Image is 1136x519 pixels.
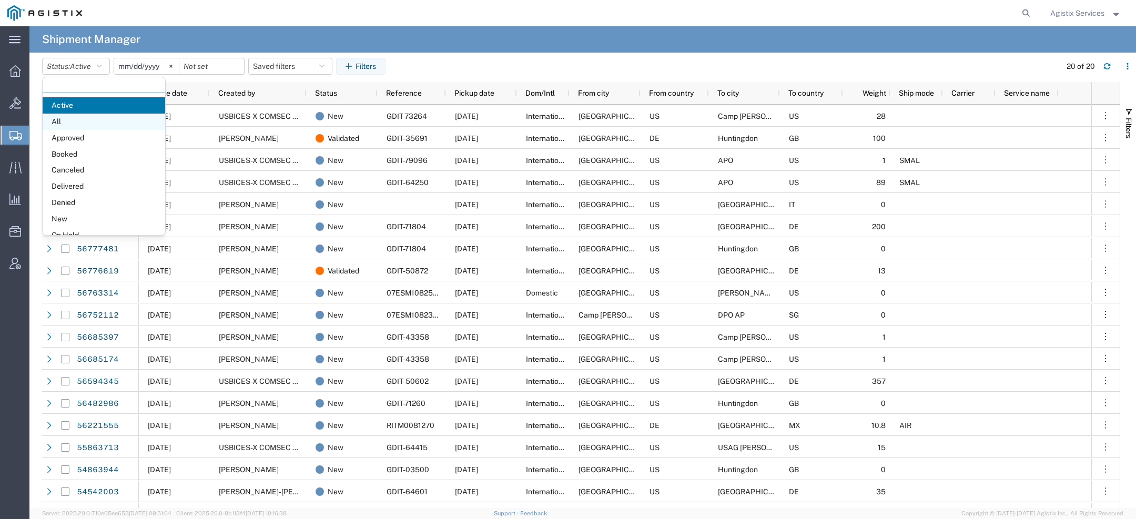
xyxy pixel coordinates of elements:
span: US [650,245,660,253]
span: 28 [877,112,886,120]
span: Huntingdon [718,134,758,143]
span: Booked [43,146,165,162]
span: 0 [881,399,886,408]
span: Stuttgart [718,267,793,275]
span: Springfield [579,465,654,474]
span: DE [789,222,799,231]
a: 56777481 [76,241,119,258]
span: 09/10/2025 [148,267,171,275]
span: International [526,222,569,231]
a: Support [494,510,520,516]
span: Nick Gratz [219,421,279,430]
span: GDIT-64250 [387,178,429,187]
span: New [328,105,343,127]
div: 20 of 20 [1067,61,1095,72]
a: 56763314 [76,285,119,302]
span: GDIT-35691 [387,134,428,143]
span: 10/01/2025 [455,222,478,231]
span: Service name [1004,89,1050,97]
span: IT [789,200,795,209]
span: Vienna [579,245,654,253]
span: Stuart Packer [219,134,279,143]
span: 09/11/2025 [455,200,478,209]
span: Huntingdon [718,399,758,408]
span: 0 [881,200,886,209]
span: Springfield [579,443,654,452]
span: International [526,465,569,474]
span: US [650,222,660,231]
img: logo [7,5,82,21]
span: New [328,392,343,414]
button: Filters [336,58,386,75]
span: 06/12/2025 [148,443,171,452]
span: DE [650,421,660,430]
span: US [650,178,660,187]
span: GDIT-71804 [387,245,426,253]
span: 0 [881,289,886,297]
span: Active [70,62,91,70]
span: International [526,200,569,209]
span: 09/11/2025 [455,311,478,319]
span: Stuttgart [718,222,793,231]
span: 09/09/2025 [455,421,478,430]
span: 03/04/2025 [148,465,171,474]
span: New [43,211,165,227]
span: RITM0081270 [387,421,434,430]
span: 1 [883,355,886,363]
span: US [650,333,660,341]
span: 09/24/2025 [455,134,478,143]
span: DE [650,134,660,143]
span: New [328,370,343,392]
span: International [526,178,569,187]
span: 09/16/2025 [455,267,478,275]
span: Agistix Services [1050,7,1104,19]
span: 200 [872,222,886,231]
span: USBICES-X COMSEC COMSEC [219,156,324,165]
span: US [650,443,660,452]
span: 09/29/2025 [455,112,478,120]
span: SMAL [899,178,920,187]
span: International [526,377,569,385]
span: 357 [872,377,886,385]
span: US [650,112,660,120]
span: DE [789,377,799,385]
span: 0 [881,465,886,474]
span: From country [649,89,694,97]
span: [DATE] 10:16:38 [246,510,287,516]
span: US [650,156,660,165]
a: 56221555 [76,418,119,434]
span: Pickup date [454,89,494,97]
span: Camp Humphreys [718,355,799,363]
span: US [789,178,799,187]
a: 54542003 [76,484,119,501]
span: International [526,311,569,319]
span: 07/17/2025 [148,421,171,430]
span: All [43,114,165,130]
span: US [650,267,660,275]
span: GDIT-43358 [387,333,429,341]
span: International [526,267,569,275]
span: US [650,377,660,385]
span: 0 [881,311,886,319]
span: GDIT-50602 [387,377,429,385]
span: Dylan Jewell [219,399,279,408]
a: 56752112 [76,307,119,324]
span: USBICES-X COMSEC COMSEC [219,112,324,120]
span: 100 [873,134,886,143]
span: USBICES-X COMSEC COMSEC [219,443,324,452]
a: 56594345 [76,373,119,390]
button: Agistix Services [1050,7,1122,19]
span: GDIT-50872 [387,267,428,275]
span: US [789,156,799,165]
span: International [526,333,569,341]
span: Reference [386,89,422,97]
button: Saved filters [248,58,332,75]
span: International [526,443,569,452]
span: Springfield [579,178,654,187]
span: Validated [328,260,359,282]
span: Dylan Jewell [219,245,279,253]
h4: Shipment Manager [42,26,140,53]
span: Dom/Intl [525,89,555,97]
span: International [526,134,569,143]
input: Not set [114,58,179,74]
